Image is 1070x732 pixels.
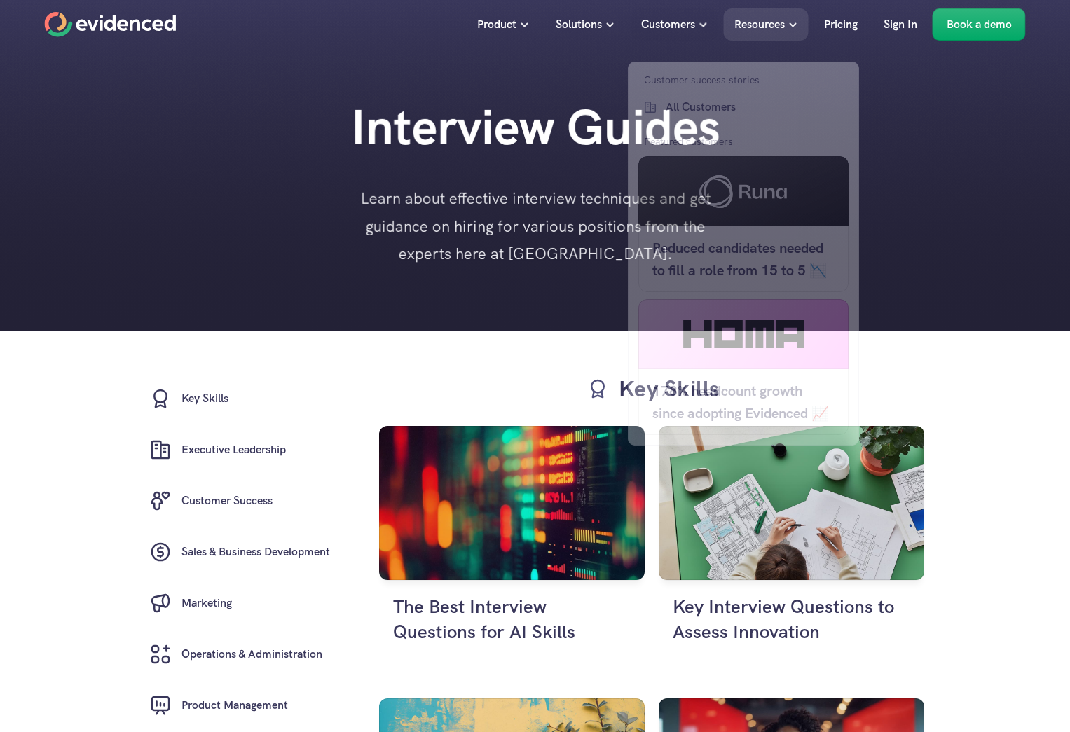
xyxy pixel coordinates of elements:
a: Reduced candidates needed to fill a role from 15 to 5 📉 [638,156,849,292]
a: Key Skills [136,373,341,424]
a: Executive Leadership [136,424,341,476]
h6: Marketing [181,594,232,612]
p: Customers [641,15,695,34]
a: Operations & Administration [136,629,341,680]
p: Learn about effective interview techniques and get guidance on hiring for various positions from ... [359,185,711,268]
a: Product Management [136,680,341,731]
p: Pricing [824,15,858,34]
p: Solutions [556,15,602,34]
p: Resources [734,15,785,34]
a: Sign In [873,8,928,41]
p: Book a demo [947,15,1012,34]
img: Abstract digital display data [379,426,645,580]
h6: Executive Leadership [181,441,286,459]
h6: Product Management [181,696,288,714]
h6: Key Skills [181,389,228,408]
p: Featured customers [644,134,733,149]
h4: Key Interview Questions to Assess Innovation [673,594,910,645]
a: Pricing [814,8,868,41]
p: Sign In [884,15,917,34]
a: 178% headcount growth since adopting Evidenced 📈 [638,299,849,435]
h5: Reduced candidates needed to fill a role from 15 to 5 📉 [652,237,835,282]
p: Customer success stories [644,72,760,88]
h6: Operations & Administration [181,645,322,663]
a: Sales & Business Development [136,527,341,578]
a: An employee innovating on some designsKey Interview Questions to Assess Innovation [659,426,924,684]
a: Book a demo [933,8,1026,41]
h3: Key Skills [619,373,720,405]
a: All Customers [638,95,849,120]
a: Home [45,12,177,37]
p: Product [477,15,516,34]
h5: 178% headcount growth since adopting Evidenced 📈 [652,380,835,424]
h6: Sales & Business Development [181,543,330,561]
p: All Customers [666,98,845,116]
a: Marketing [136,578,341,629]
h6: Customer Success [181,492,273,510]
a: Customer Success [136,476,341,527]
h4: The Best Interview Questions for AI Skills [393,594,631,645]
img: An employee innovating on some designs [659,426,924,580]
h1: Interview Guides [254,98,816,157]
a: Abstract digital display dataThe Best Interview Questions for AI Skills [379,426,645,684]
